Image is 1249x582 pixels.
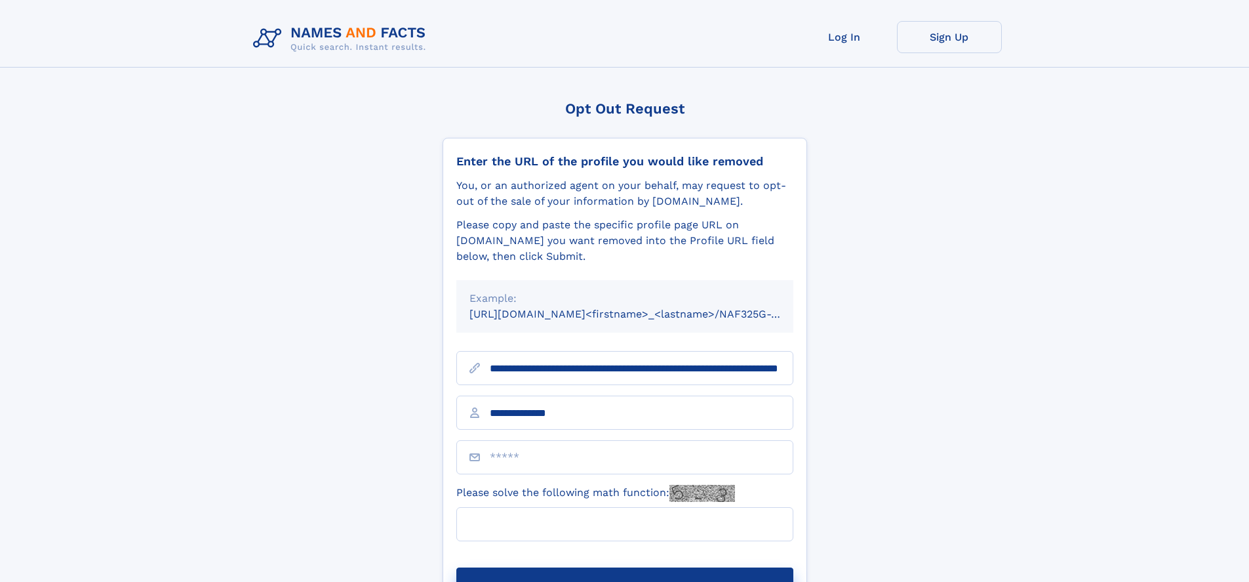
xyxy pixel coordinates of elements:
img: Logo Names and Facts [248,21,437,56]
div: Opt Out Request [443,100,807,117]
div: Example: [469,291,780,306]
a: Sign Up [897,21,1002,53]
small: [URL][DOMAIN_NAME]<firstname>_<lastname>/NAF325G-xxxxxxxx [469,308,818,320]
div: Enter the URL of the profile you would like removed [456,154,793,169]
div: Please copy and paste the specific profile page URL on [DOMAIN_NAME] you want removed into the Pr... [456,217,793,264]
label: Please solve the following math function: [456,485,735,502]
div: You, or an authorized agent on your behalf, may request to opt-out of the sale of your informatio... [456,178,793,209]
a: Log In [792,21,897,53]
